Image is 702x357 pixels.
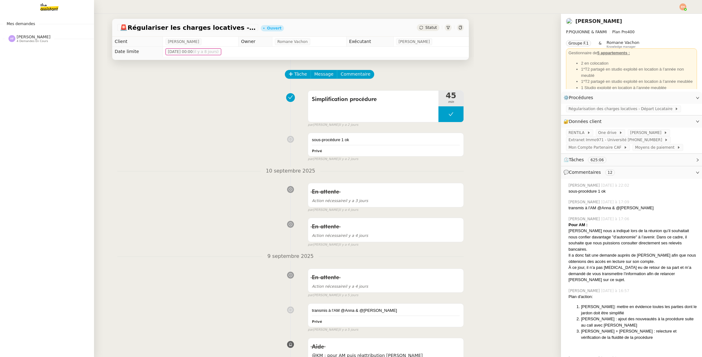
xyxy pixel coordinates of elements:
[308,207,358,213] small: [PERSON_NAME]
[17,40,48,43] span: 4 demandes en cours
[277,39,308,45] span: Romane Vachon
[563,170,617,175] span: 💬
[563,157,611,162] span: ⏲️
[308,293,358,298] small: [PERSON_NAME]
[308,327,358,333] small: [PERSON_NAME]
[607,40,640,45] span: Romane Vachon
[601,216,631,222] span: [DATE] à 17:06
[339,242,358,248] span: il y a 4 jours
[601,183,631,188] span: [DATE] à 22:02
[561,166,702,178] div: 💬Commentaires 12
[308,242,313,248] span: par
[312,189,339,195] span: En attente
[285,70,311,79] button: Tâche
[8,35,15,42] img: svg
[312,344,324,350] span: Aide
[575,18,622,24] a: [PERSON_NAME]
[581,66,694,78] li: 1*T2 partagé en studio exploité en location à l’année non meublé
[599,40,601,48] span: &
[568,264,697,283] div: À ce jour, il n’a pas [MEDICAL_DATA] eu de retour de sa part et m’a demandé de vous transmettre l...
[17,35,50,39] span: [PERSON_NAME]
[581,60,694,67] li: 2 en colocation
[112,37,163,47] td: Client
[630,130,664,136] span: [PERSON_NAME]
[569,95,593,100] span: Procédures
[337,70,374,79] button: Commentaire
[605,169,615,176] nz-tag: 12
[120,24,128,31] span: 🚨
[308,157,313,162] span: par
[569,119,602,124] span: Données client
[312,199,368,203] span: il y a 3 jours
[569,157,584,162] span: Tâches
[568,205,697,211] div: transmis à l'AM @Anna & @[PERSON_NAME]
[312,275,339,280] span: En attente
[308,122,313,128] span: par
[339,122,358,128] span: il y a 2 jours
[193,50,219,54] span: (il y a 8 jours)
[312,233,345,238] span: Action nécessaire
[563,118,604,125] span: 🔐
[568,199,601,205] span: [PERSON_NAME]
[627,30,635,34] span: 400
[238,37,272,47] td: Owner
[568,106,675,112] span: Régularisation des charges locatives - Départ Locataire
[607,40,640,48] app-user-label: Knowledge manager
[312,233,368,238] span: il y a 4 jours
[120,24,256,31] span: Régulariser les charges locatives - [PERSON_NAME]
[563,94,596,101] span: ⚙️
[438,92,464,99] span: 45
[568,222,588,227] strong: Pour AM :
[566,40,591,46] nz-tag: Groupe F.1
[561,92,702,104] div: ⚙️Procédures
[308,242,358,248] small: [PERSON_NAME]
[312,95,435,104] span: Simplification procédure
[168,39,199,45] span: [PERSON_NAME]
[568,130,587,136] span: RENTILA
[312,137,460,143] div: sous-procédure 1 ok
[308,293,313,298] span: par
[581,304,697,316] li: [PERSON_NAME]: mettre en évidence toutes les parties dont le jardon doit être simplifié
[561,115,702,128] div: 🔐Données client
[597,51,630,55] u: 5 appartements :
[438,99,464,105] span: min
[568,144,624,151] span: Mon Compte Partenaire CAF
[568,50,694,56] div: Gestionnaire de
[581,316,697,328] li: [PERSON_NAME] : ajout des nouveautés à la procédure suite au call avec [PERSON_NAME]
[312,149,322,153] b: Privé
[312,199,345,203] span: Action nécessaire
[561,154,702,166] div: ⏲️Tâches 625:06
[308,157,358,162] small: [PERSON_NAME]
[339,327,358,333] span: il y a 5 jours
[267,26,281,30] div: Ouvert
[339,207,358,213] span: il y a 4 jours
[294,71,307,78] span: Tâche
[568,188,697,194] div: sous-procédure 1 ok
[581,78,694,85] li: 1*T2 partagé en studio exploité en location à l’année meublée
[339,157,358,162] span: il y a 2 jours
[612,30,627,34] span: Plan Pro
[568,183,601,188] span: [PERSON_NAME]
[581,85,694,91] li: 1 Studio exploité en location à l’année meublée
[261,167,320,175] span: 10 septembre 2025
[679,3,686,10] img: svg
[308,327,313,333] span: par
[568,216,601,222] span: [PERSON_NAME]
[568,252,697,264] div: Il a donc fait une demande auprès de [PERSON_NAME] afin que nous obtenions des accès en lecture s...
[314,71,333,78] span: Message
[566,18,573,25] img: users%2FcRgg4TJXLQWrBH1iwK9wYfCha1e2%2Favatar%2Fc9d2fa25-7b78-4dd4-b0f3-ccfa08be62e5
[425,25,437,30] span: Statut
[312,284,368,289] span: il y a 4 jours
[262,252,318,261] span: 9 septembre 2025
[568,228,697,252] div: [PERSON_NAME] nous a indiqué lors de la réunion qu’il souhaitait nous confier davantage "d’autono...
[339,293,358,298] span: il y a 5 jours
[312,320,322,324] b: Privé
[311,70,337,79] button: Message
[399,39,430,45] span: [PERSON_NAME]
[308,122,358,128] small: [PERSON_NAME]
[312,224,339,230] span: En attente
[635,144,677,151] span: Moyens de paiement
[312,307,460,314] div: transmis à l'AM @Anna & @[PERSON_NAME]
[607,45,636,49] span: Knowledge manager
[588,157,606,163] nz-tag: 625:06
